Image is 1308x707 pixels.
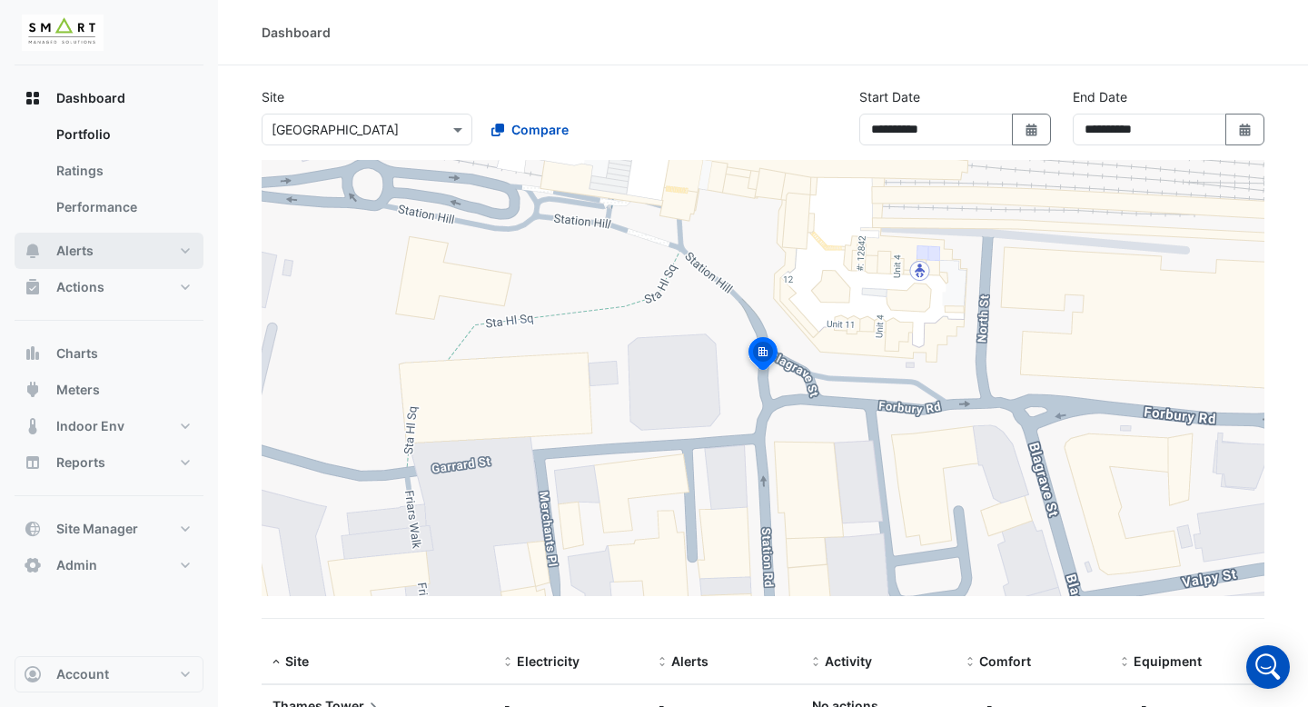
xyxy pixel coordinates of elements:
[56,278,104,296] span: Actions
[1237,122,1253,137] fa-icon: Select Date
[24,242,42,260] app-icon: Alerts
[15,233,203,269] button: Alerts
[56,453,105,472] span: Reports
[15,444,203,481] button: Reports
[56,665,109,683] span: Account
[24,453,42,472] app-icon: Reports
[56,89,125,107] span: Dashboard
[42,153,203,189] a: Ratings
[15,547,203,583] button: Admin
[24,278,42,296] app-icon: Actions
[1134,653,1202,669] span: Equipment
[24,556,42,574] app-icon: Admin
[15,408,203,444] button: Indoor Env
[42,116,203,153] a: Portfolio
[15,80,203,116] button: Dashboard
[262,23,331,42] div: Dashboard
[979,653,1031,669] span: Comfort
[56,242,94,260] span: Alerts
[42,189,203,225] a: Performance
[285,653,309,669] span: Site
[671,653,708,669] span: Alerts
[15,335,203,372] button: Charts
[859,87,920,106] label: Start Date
[56,381,100,399] span: Meters
[24,520,42,538] app-icon: Site Manager
[15,269,203,305] button: Actions
[15,656,203,692] button: Account
[1024,122,1040,137] fa-icon: Select Date
[22,15,104,51] img: Company Logo
[56,417,124,435] span: Indoor Env
[1246,645,1290,689] div: Open Intercom Messenger
[15,372,203,408] button: Meters
[24,344,42,363] app-icon: Charts
[480,114,580,145] button: Compare
[56,520,138,538] span: Site Manager
[15,116,203,233] div: Dashboard
[517,653,580,669] span: Electricity
[511,120,569,139] span: Compare
[56,344,98,363] span: Charts
[24,381,42,399] app-icon: Meters
[262,87,284,106] label: Site
[24,417,42,435] app-icon: Indoor Env
[56,556,97,574] span: Admin
[24,89,42,107] app-icon: Dashboard
[825,653,872,669] span: Activity
[743,334,783,378] img: site-pin-selected.svg
[1073,87,1127,106] label: End Date
[15,511,203,547] button: Site Manager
